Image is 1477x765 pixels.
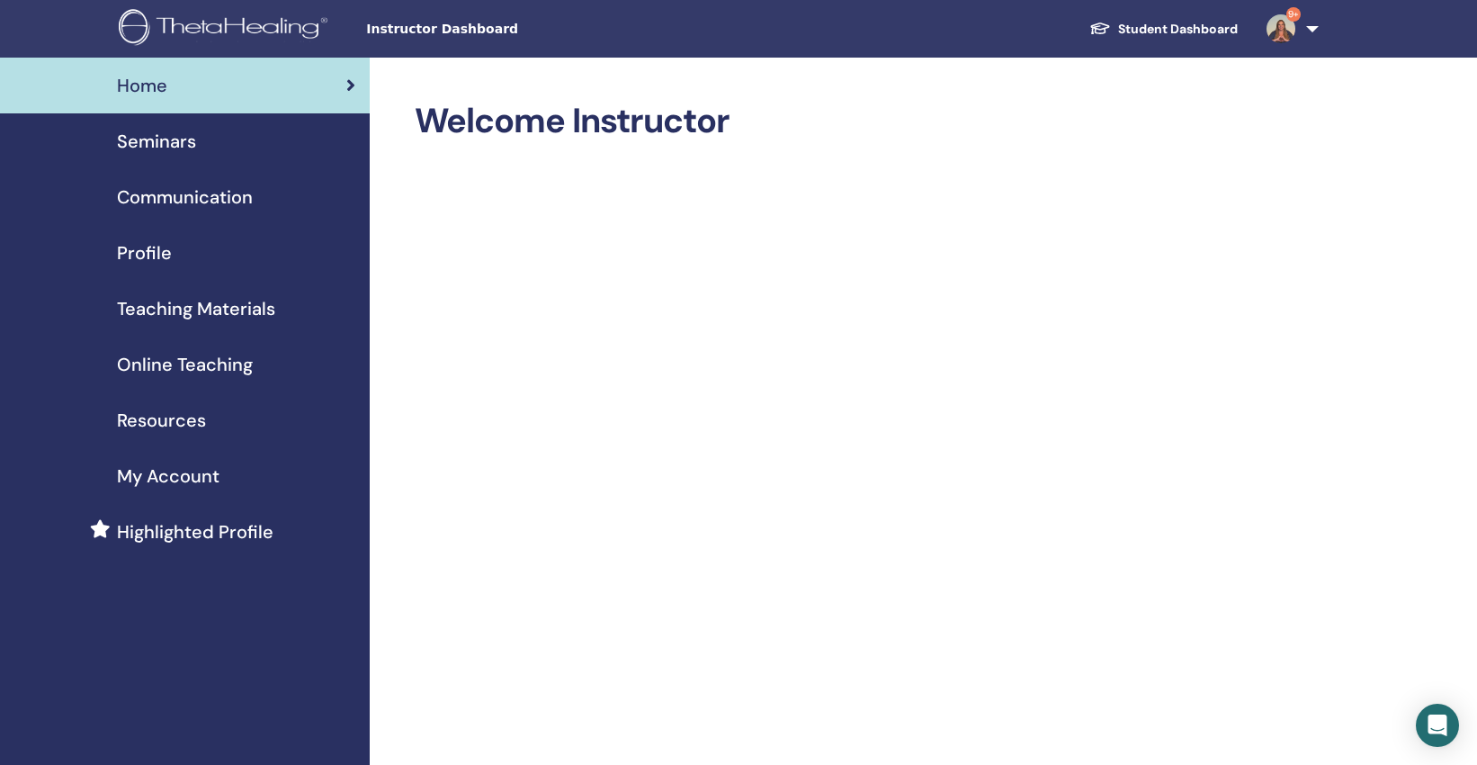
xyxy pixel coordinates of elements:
span: My Account [117,463,219,490]
span: Instructor Dashboard [366,20,636,39]
span: Communication [117,184,253,211]
span: Resources [117,407,206,434]
span: 9+ [1286,7,1301,22]
div: Open Intercom Messenger [1416,704,1459,747]
img: graduation-cap-white.svg [1089,21,1111,36]
span: Profile [117,239,172,266]
img: default.jpg [1267,14,1295,43]
h2: Welcome Instructor [415,101,1316,142]
span: Seminars [117,128,196,155]
img: logo.png [119,9,334,49]
span: Home [117,72,167,99]
span: Teaching Materials [117,295,275,322]
span: Online Teaching [117,351,253,378]
a: Student Dashboard [1075,13,1252,46]
span: Highlighted Profile [117,518,273,545]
